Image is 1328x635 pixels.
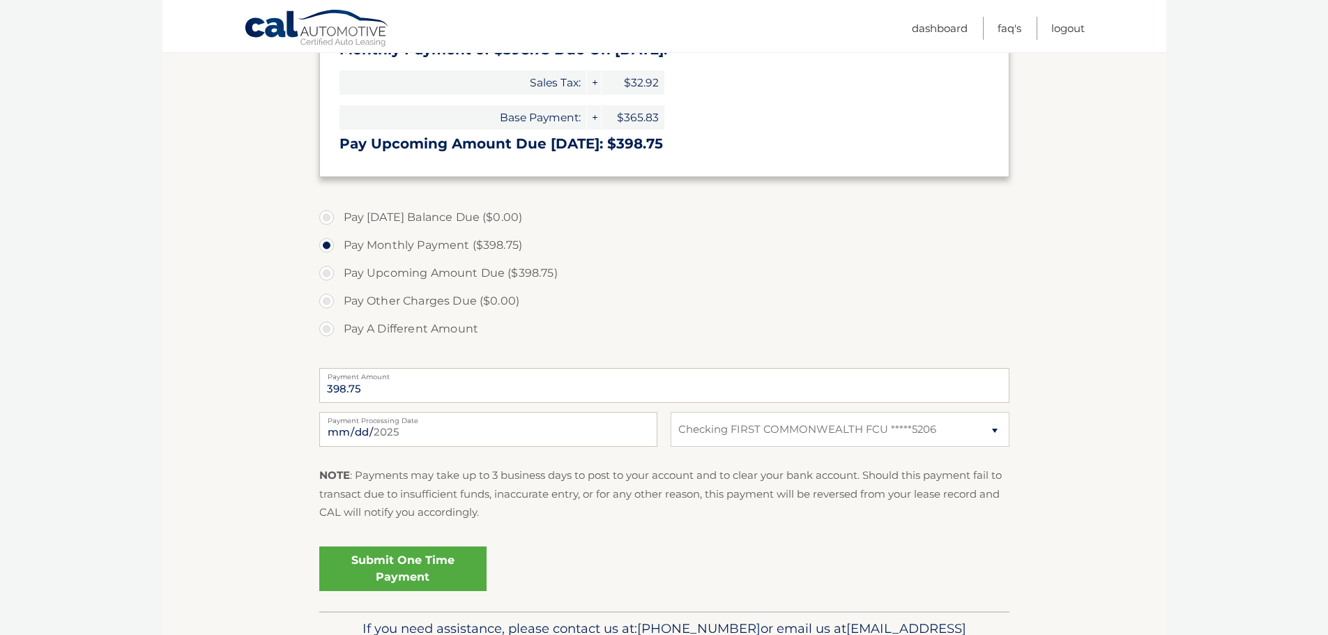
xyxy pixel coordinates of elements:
[339,105,586,130] span: Base Payment:
[319,466,1009,521] p: : Payments may take up to 3 business days to post to your account and to clear your bank account....
[998,17,1021,40] a: FAQ's
[319,412,657,447] input: Payment Date
[912,17,968,40] a: Dashboard
[319,368,1009,379] label: Payment Amount
[244,9,390,49] a: Cal Automotive
[587,105,601,130] span: +
[339,70,586,95] span: Sales Tax:
[319,287,1009,315] label: Pay Other Charges Due ($0.00)
[339,135,989,153] h3: Pay Upcoming Amount Due [DATE]: $398.75
[319,468,350,482] strong: NOTE
[319,546,487,591] a: Submit One Time Payment
[319,412,657,423] label: Payment Processing Date
[1051,17,1085,40] a: Logout
[319,259,1009,287] label: Pay Upcoming Amount Due ($398.75)
[319,231,1009,259] label: Pay Monthly Payment ($398.75)
[319,204,1009,231] label: Pay [DATE] Balance Due ($0.00)
[587,70,601,95] span: +
[602,105,664,130] span: $365.83
[319,368,1009,403] input: Payment Amount
[602,70,664,95] span: $32.92
[319,315,1009,343] label: Pay A Different Amount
